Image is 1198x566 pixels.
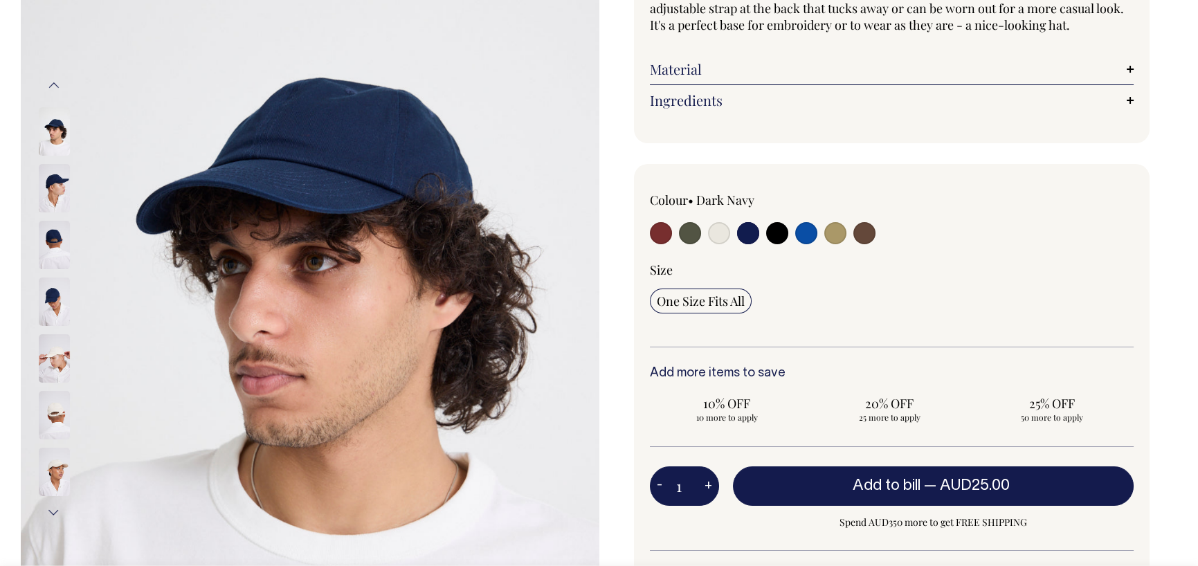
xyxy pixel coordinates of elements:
[657,293,745,309] span: One Size Fits All
[853,479,920,493] span: Add to bill
[975,391,1129,427] input: 25% OFF 50 more to apply
[650,367,1134,381] h6: Add more items to save
[39,221,70,269] img: dark-navy
[39,448,70,496] img: natural
[650,61,1134,77] a: Material
[39,164,70,212] img: dark-navy
[698,473,719,500] button: +
[733,466,1134,505] button: Add to bill —AUD25.00
[733,514,1134,531] span: Spend AUD350 more to get FREE SHIPPING
[650,262,1134,278] div: Size
[696,192,754,208] label: Dark Navy
[650,92,1134,109] a: Ingredients
[650,473,669,500] button: -
[982,412,1123,423] span: 50 more to apply
[650,391,804,427] input: 10% OFF 10 more to apply
[39,277,70,326] img: dark-navy
[940,479,1010,493] span: AUD25.00
[657,412,797,423] span: 10 more to apply
[688,192,693,208] span: •
[819,412,960,423] span: 25 more to apply
[982,395,1123,412] span: 25% OFF
[650,289,752,313] input: One Size Fits All
[44,70,64,101] button: Previous
[39,334,70,383] img: natural
[813,391,967,427] input: 20% OFF 25 more to apply
[819,395,960,412] span: 20% OFF
[650,192,844,208] div: Colour
[657,395,797,412] span: 10% OFF
[39,391,70,439] img: natural
[44,497,64,528] button: Next
[39,107,70,156] img: dark-navy
[924,479,1013,493] span: —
